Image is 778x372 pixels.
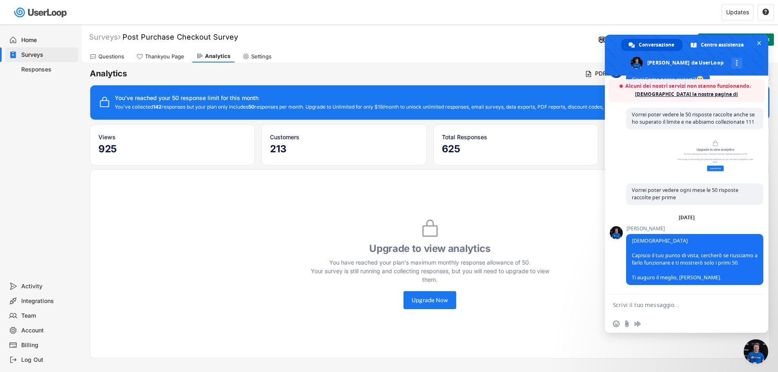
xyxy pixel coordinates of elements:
[762,8,769,16] text: 
[613,321,620,327] span: Inserisci una emoji
[205,53,230,60] div: Analytics
[621,39,682,51] div: Conversazione
[632,237,758,281] span: [DEMOGRAPHIC_DATA] Capisco il tuo punto di vista, cercherò se riusciamo a farlo funzionare e ti m...
[639,39,674,51] span: Conversazione
[98,143,246,155] h5: 925
[21,283,75,290] div: Activity
[634,321,641,327] span: Registra un messaggio audio
[251,53,272,60] div: Settings
[755,39,763,47] span: Chiudere la chat
[21,297,75,305] div: Integrations
[442,133,590,141] div: Total Responses
[21,36,75,44] div: Home
[598,36,606,44] img: Language%20Icon.svg
[89,32,120,42] div: Surveys
[595,70,628,77] div: PDF Report
[613,91,760,98] span: per ulteriori aggiornamenti.
[21,327,75,334] div: Account
[624,321,630,327] span: Invia un file
[21,51,75,59] div: Surveys
[98,133,246,141] div: Views
[442,143,590,155] h5: 625
[145,53,184,60] div: Thankyou Page
[21,66,75,74] div: Responses
[90,68,579,79] h6: Analytics
[632,187,738,201] span: Vorrei poter vedere ogni mese le 50 risposte raccolte per prime
[98,53,124,60] div: Questions
[698,33,774,46] button: Add to Shopify Checkout
[308,258,553,284] div: You have reached your plan's maximum monthly response allowance of 50. Your survey is still runni...
[115,95,259,101] div: You've reached your 50 response limit for this month
[626,226,763,232] span: [PERSON_NAME]
[248,104,254,110] strong: 50
[701,39,744,51] span: Centro assistenza
[726,9,749,15] div: Updates
[744,339,768,364] div: Chiudere la chat
[613,301,742,309] textarea: Scrivi il tuo messaggio...
[679,215,695,220] div: [DATE]
[632,111,755,125] span: Vorrei poter vedere le 50 risposte raccolte anche se ho superato il limite e ne abbiamo collezion...
[308,243,553,255] h4: Upgrade to view analytics
[731,58,742,69] div: Altri canali
[21,356,75,364] div: Log Out
[21,341,75,349] div: Billing
[635,91,738,103] a: [DEMOGRAPHIC_DATA] la nostra pagina di stato
[12,4,70,21] img: userloop-logo-01.svg
[613,83,760,89] span: Alcuni dei nostri servizi non stanno funzionando.
[270,143,418,155] h5: 213
[683,39,752,51] div: Centro assistenza
[123,33,238,41] font: Post Purchase Checkout Survey
[270,133,418,141] div: Customers
[632,76,704,83] span: Ciao! Come posso aiutarti?
[153,104,162,110] strong: 142
[115,104,652,110] div: You've collected responses but your plan only includes responses per month. Upgrade to Unlimited ...
[403,291,456,309] button: Upgrade Now
[762,9,769,16] button: 
[21,312,75,320] div: Team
